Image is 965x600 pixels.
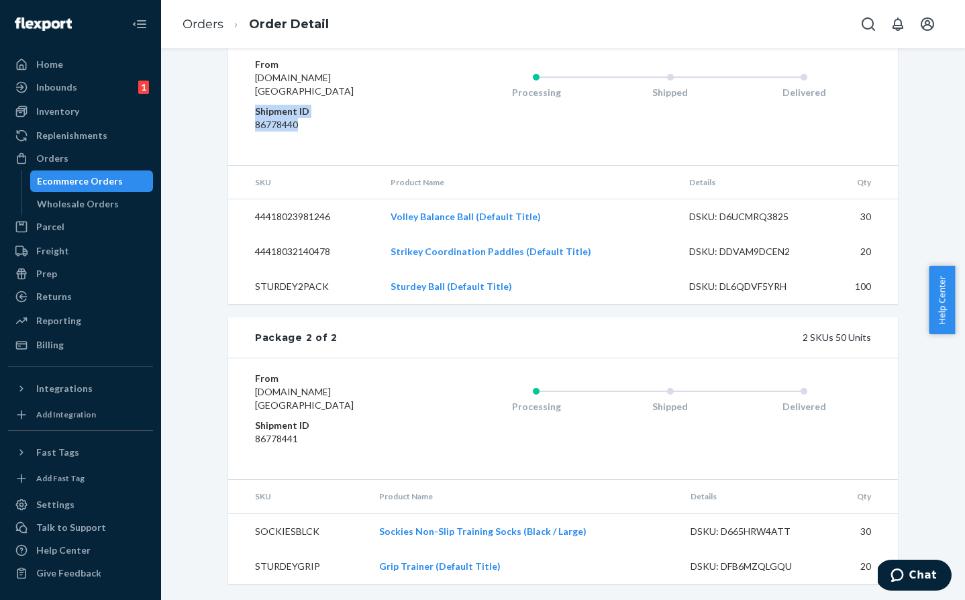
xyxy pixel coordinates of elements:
div: Shipped [603,400,738,413]
td: 20 [825,234,898,269]
button: Close Navigation [126,11,153,38]
td: STURDEY2PACK [228,269,380,304]
a: Inventory [8,101,153,122]
dd: 86778441 [255,432,415,446]
div: Integrations [36,382,93,395]
ol: breadcrumbs [172,5,340,44]
td: 30 [825,199,898,235]
a: Ecommerce Orders [30,170,154,192]
a: Inbounds1 [8,77,153,98]
td: 30 [827,513,898,549]
div: Wholesale Orders [37,197,119,211]
div: Talk to Support [36,521,106,534]
div: Give Feedback [36,566,101,580]
a: Settings [8,494,153,515]
div: Processing [469,400,603,413]
dd: 86778440 [255,118,415,132]
div: DSKU: DL6QDVF5YRH [689,280,815,293]
div: 2 SKUs 50 Units [338,331,871,344]
td: 44418023981246 [228,199,380,235]
a: Volley Balance Ball (Default Title) [391,211,541,222]
button: Fast Tags [8,442,153,463]
img: Flexport logo [15,17,72,31]
th: Product Name [368,480,680,513]
td: 20 [827,549,898,584]
a: Prep [8,263,153,285]
button: Open account menu [914,11,941,38]
div: Processing [469,86,603,99]
div: Ecommerce Orders [37,174,123,188]
div: Shipped [603,86,738,99]
button: Integrations [8,378,153,399]
a: Freight [8,240,153,262]
a: Billing [8,334,153,356]
div: DSKU: DFB6MZQLGQU [691,560,817,573]
button: Help Center [929,266,955,334]
div: Parcel [36,220,64,234]
th: Qty [827,480,898,513]
a: Orders [8,148,153,169]
button: Give Feedback [8,562,153,584]
a: Grip Trainer (Default Title) [379,560,501,572]
a: Order Detail [249,17,329,32]
div: Delivered [737,86,871,99]
div: Home [36,58,63,71]
a: Sturdey Ball (Default Title) [391,281,512,292]
div: Help Center [36,544,91,557]
div: DSKU: D665HRW4ATT [691,525,817,538]
button: Open notifications [884,11,911,38]
a: Wholesale Orders [30,193,154,215]
div: Delivered [737,400,871,413]
button: Open Search Box [855,11,882,38]
a: Strikey Coordination Paddles (Default Title) [391,246,591,257]
a: Add Integration [8,405,153,425]
div: Settings [36,498,74,511]
iframe: Opens a widget where you can chat to one of our agents [878,560,952,593]
a: Home [8,54,153,75]
span: [DOMAIN_NAME] [GEOGRAPHIC_DATA] [255,72,354,97]
a: Add Fast Tag [8,468,153,489]
a: Parcel [8,216,153,238]
div: Fast Tags [36,446,79,459]
dt: From [255,58,415,71]
div: 1 [138,81,149,94]
th: Details [678,166,826,199]
th: SKU [228,166,380,199]
div: Inbounds [36,81,77,94]
td: SOCKIESBLCK [228,513,368,549]
span: [DOMAIN_NAME] [GEOGRAPHIC_DATA] [255,386,354,411]
a: Orders [183,17,223,32]
a: Replenishments [8,125,153,146]
div: Prep [36,267,57,281]
div: Inventory [36,105,79,118]
div: Billing [36,338,64,352]
a: Help Center [8,540,153,561]
th: Product Name [380,166,678,199]
div: Replenishments [36,129,107,142]
div: Add Integration [36,409,96,420]
div: Package 2 of 2 [255,331,338,344]
td: 44418032140478 [228,234,380,269]
div: DSKU: D6UCMRQ3825 [689,210,815,223]
div: Add Fast Tag [36,472,85,484]
a: Sockies Non-Slip Training Socks (Black / Large) [379,526,587,537]
div: Returns [36,290,72,303]
td: 100 [825,269,898,304]
div: Orders [36,152,68,165]
div: Reporting [36,314,81,328]
th: SKU [228,480,368,513]
dt: From [255,372,415,385]
th: Details [680,480,827,513]
dt: Shipment ID [255,105,415,118]
a: Reporting [8,310,153,332]
th: Qty [825,166,898,199]
div: DSKU: DDVAM9DCEN2 [689,245,815,258]
button: Talk to Support [8,517,153,538]
a: Returns [8,286,153,307]
td: STURDEYGRIP [228,549,368,584]
div: Freight [36,244,69,258]
dt: Shipment ID [255,419,415,432]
